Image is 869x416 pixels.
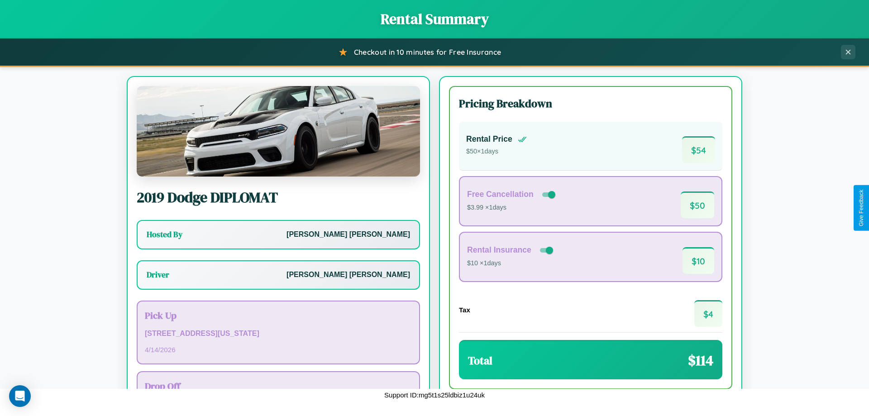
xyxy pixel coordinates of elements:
p: $10 × 1 days [467,258,555,269]
h2: 2019 Dodge DIPLOMAT [137,187,420,207]
h4: Rental Insurance [467,245,531,255]
h3: Total [468,353,492,368]
h3: Pricing Breakdown [459,96,722,111]
span: Checkout in 10 minutes for Free Insurance [354,48,501,57]
h3: Driver [147,269,169,280]
div: Open Intercom Messenger [9,385,31,407]
span: $ 50 [681,191,714,218]
span: $ 114 [688,350,713,370]
img: Dodge DIPLOMAT [137,86,420,177]
p: $ 50 × 1 days [466,146,527,158]
h1: Rental Summary [9,9,860,29]
h3: Pick Up [145,309,412,322]
span: $ 10 [683,247,714,274]
h3: Drop Off [145,379,412,392]
p: [STREET_ADDRESS][US_STATE] [145,327,412,340]
h4: Rental Price [466,134,512,144]
div: Give Feedback [858,190,864,226]
h4: Free Cancellation [467,190,534,199]
p: [PERSON_NAME] [PERSON_NAME] [286,228,410,241]
p: Support ID: mg5t1s25ldbiz1u24uk [384,389,485,401]
h4: Tax [459,306,470,314]
p: 4 / 14 / 2026 [145,344,412,356]
p: [PERSON_NAME] [PERSON_NAME] [286,268,410,282]
h3: Hosted By [147,229,182,240]
p: $3.99 × 1 days [467,202,557,214]
span: $ 4 [694,300,722,327]
span: $ 54 [682,136,715,163]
